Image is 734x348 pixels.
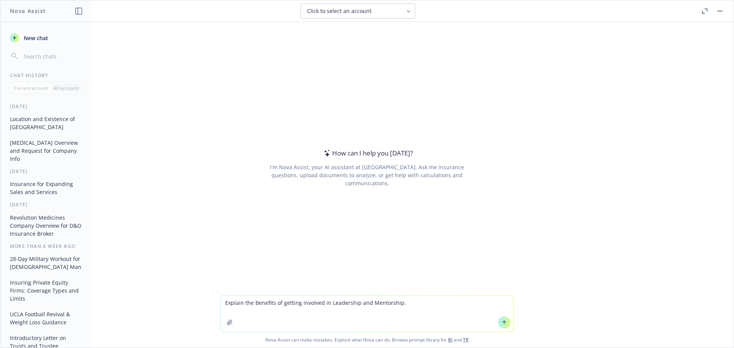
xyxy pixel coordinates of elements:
[54,85,79,91] p: All accounts
[7,113,86,133] button: Location and Existence of [GEOGRAPHIC_DATA]
[14,85,48,91] p: Current account
[7,136,86,165] button: [MEDICAL_DATA] Overview and Request for Company Info
[7,178,86,198] button: Insurance for Expanding Sales and Services
[7,276,86,305] button: Insuring Private Equity Firms: Coverage Types and Limits
[22,51,83,62] input: Search chats
[221,296,513,332] textarea: Explain the Benefits of getting involved in Leadership and Mentorship.
[1,103,92,110] div: [DATE]
[7,308,86,329] button: UCLA Football Revival & Weight Loss Guidance
[7,31,86,45] button: New chat
[7,253,86,273] button: 28-Day Military Workout for [DEMOGRAPHIC_DATA] Man
[1,168,92,175] div: [DATE]
[300,3,415,19] button: Click to select an account
[1,243,92,249] div: More than a week ago
[259,163,474,187] div: I'm Nova Assist, your AI assistant at [GEOGRAPHIC_DATA]. Ask me insurance questions, upload docum...
[22,34,48,42] span: New chat
[1,72,92,79] div: Chat History
[7,211,86,240] button: Revolution Medicines Company Overview for D&O Insurance Broker
[10,7,46,15] h1: Nova Assist
[307,7,372,15] span: Click to select an account
[3,332,731,348] span: Nova Assist can make mistakes. Explore what Nova can do: Browse prompt library for and
[463,337,469,343] a: TR
[1,201,92,208] div: [DATE]
[322,148,413,158] div: How can I help you [DATE]?
[448,337,453,343] a: BI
